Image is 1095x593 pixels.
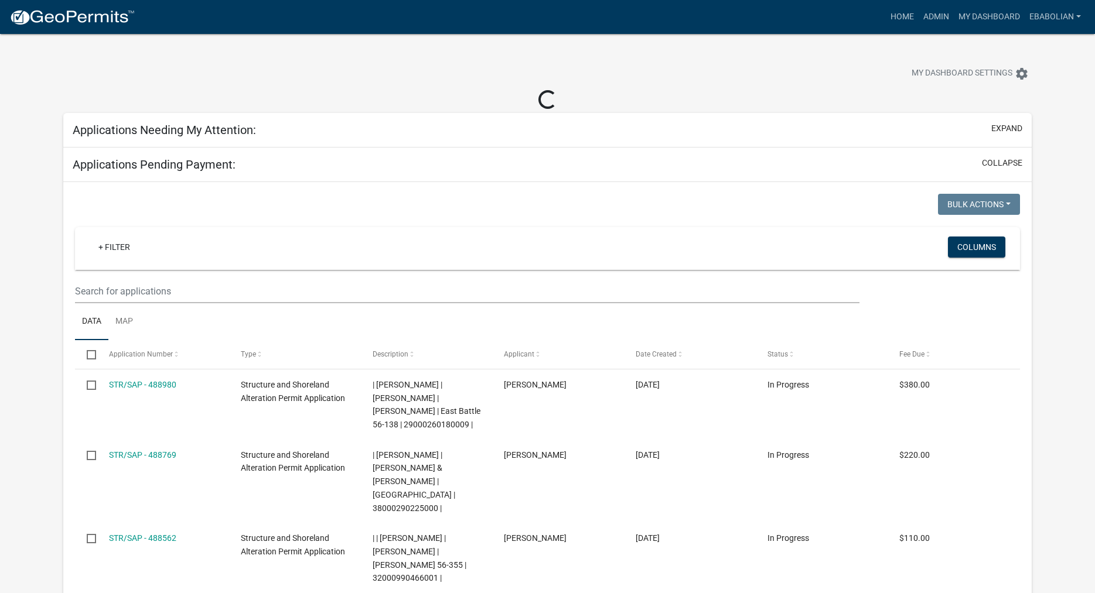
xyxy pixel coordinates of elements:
span: 10/07/2025 [636,380,660,389]
span: Status [767,350,788,358]
span: $110.00 [899,533,930,543]
a: Admin [919,6,954,28]
datatable-header-cell: Application Number [98,340,230,368]
span: $220.00 [899,450,930,460]
button: Columns [948,236,1005,258]
datatable-header-cell: Applicant [493,340,625,368]
a: STR/SAP - 488562 [109,533,176,543]
button: Bulk Actions [938,194,1020,215]
span: Description [373,350,408,358]
i: settings [1015,67,1029,81]
span: | Alexis Newark | MARY L THOMPSON | TIMOTHY W THOMPSON | East Battle 56-138 | 29000260180009 | [373,380,480,429]
a: STR/SAP - 488769 [109,450,176,460]
button: expand [991,122,1022,135]
span: $380.00 [899,380,930,389]
button: My Dashboard Settingssettings [902,62,1038,85]
a: Map [108,303,140,341]
span: Structure and Shoreland Alteration Permit Application [241,380,345,403]
a: + Filter [89,236,139,258]
datatable-header-cell: Select [75,340,97,368]
a: My Dashboard [954,6,1025,28]
span: In Progress [767,380,809,389]
datatable-header-cell: Type [230,340,361,368]
span: 10/06/2025 [636,533,660,543]
span: | | KEVIN M FLYNN | KELLY J FLYNN | Wimer 56-355 | 32000990466001 | [373,533,466,582]
span: Applicant [504,350,534,358]
h5: Applications Pending Payment: [73,157,236,172]
span: Scott VanWatermulen [504,450,567,460]
span: 10/06/2025 [636,450,660,460]
span: Type [241,350,256,358]
span: Gary Schander [504,533,567,543]
datatable-header-cell: Fee Due [888,340,1020,368]
a: Home [886,6,919,28]
span: Fee Due [899,350,925,358]
span: My Dashboard Settings [912,67,1012,81]
input: Search for applications [75,279,859,303]
span: Brad [504,380,567,389]
a: STR/SAP - 488980 [109,380,176,389]
datatable-header-cell: Description [361,340,493,368]
span: In Progress [767,450,809,460]
h5: Applications Needing My Attention: [73,123,256,137]
span: In Progress [767,533,809,543]
a: Data [75,303,108,341]
a: ebabolian [1025,6,1086,28]
span: Application Number [109,350,173,358]
span: | Eric Babolian | Susan Whiteley & Mary Jane Gray | Otter Tail River | 38000290225000 | [373,450,455,513]
span: Date Created [636,350,677,358]
button: collapse [982,157,1022,169]
span: Structure and Shoreland Alteration Permit Application [241,450,345,473]
span: Structure and Shoreland Alteration Permit Application [241,533,345,556]
datatable-header-cell: Date Created [625,340,756,368]
datatable-header-cell: Status [756,340,888,368]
